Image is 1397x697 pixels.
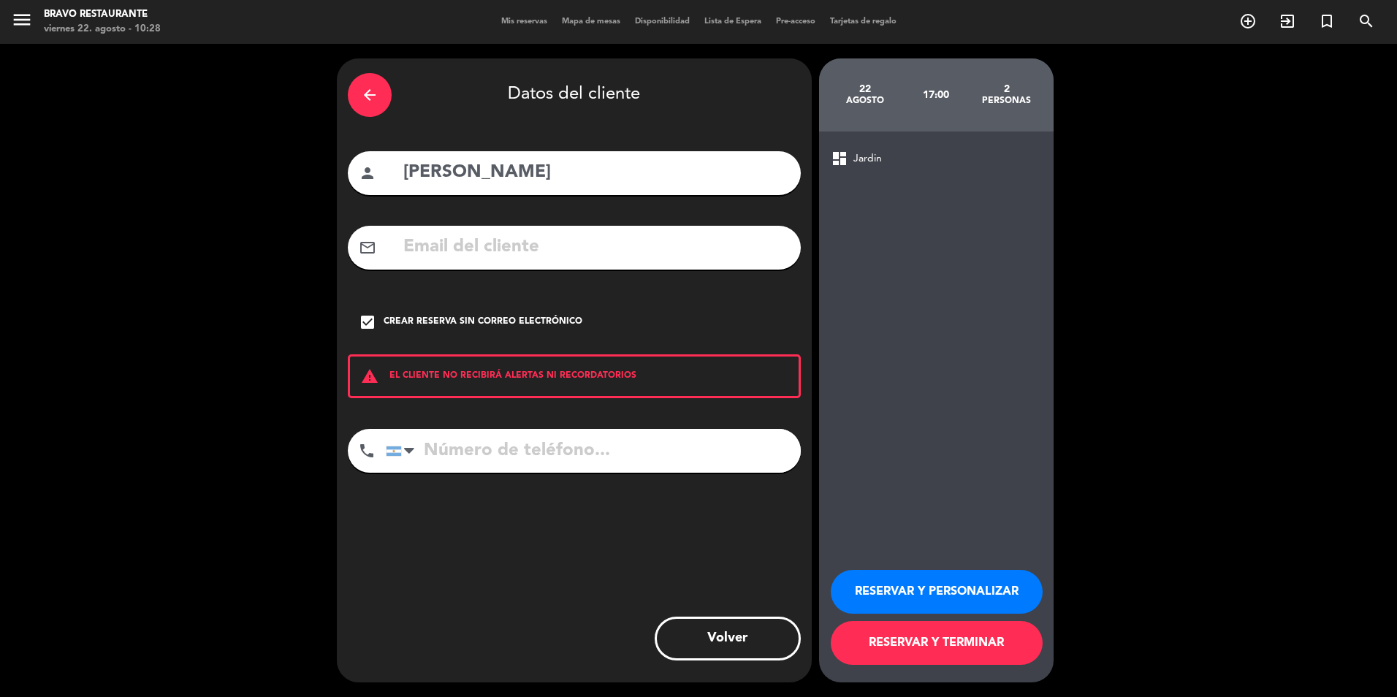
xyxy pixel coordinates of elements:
[971,83,1042,95] div: 2
[769,18,823,26] span: Pre-acceso
[1318,12,1336,30] i: turned_in_not
[830,83,901,95] div: 22
[359,313,376,331] i: check_box
[350,367,389,385] i: warning
[831,150,848,167] span: dashboard
[384,315,582,330] div: Crear reserva sin correo electrónico
[361,86,378,104] i: arrow_back
[831,570,1043,614] button: RESERVAR Y PERSONALIZAR
[358,442,376,460] i: phone
[359,164,376,182] i: person
[853,151,882,167] span: Jardin
[697,18,769,26] span: Lista de Espera
[971,95,1042,107] div: personas
[348,354,801,398] div: EL CLIENTE NO RECIBIRÁ ALERTAS NI RECORDATORIOS
[1239,12,1257,30] i: add_circle_outline
[1279,12,1296,30] i: exit_to_app
[831,621,1043,665] button: RESERVAR Y TERMINAR
[359,239,376,256] i: mail_outline
[44,22,161,37] div: viernes 22. agosto - 10:28
[387,430,420,472] div: Argentina: +54
[830,95,901,107] div: agosto
[1358,12,1375,30] i: search
[402,232,790,262] input: Email del cliente
[348,69,801,121] div: Datos del cliente
[11,9,33,36] button: menu
[11,9,33,31] i: menu
[655,617,801,660] button: Volver
[494,18,555,26] span: Mis reservas
[823,18,904,26] span: Tarjetas de regalo
[44,7,161,22] div: Bravo Restaurante
[900,69,971,121] div: 17:00
[402,158,790,188] input: Nombre del cliente
[555,18,628,26] span: Mapa de mesas
[628,18,697,26] span: Disponibilidad
[386,429,801,473] input: Número de teléfono...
